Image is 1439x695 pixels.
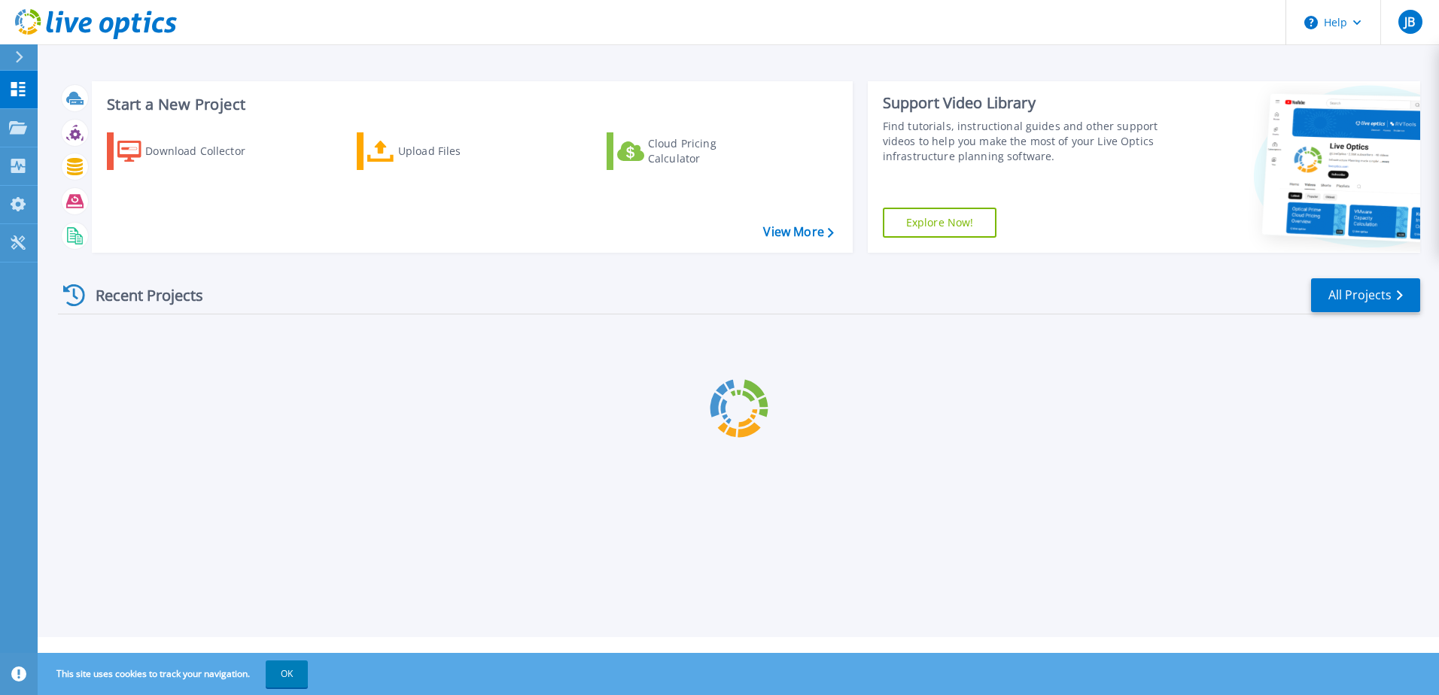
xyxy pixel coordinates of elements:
div: Find tutorials, instructional guides and other support videos to help you make the most of your L... [883,119,1164,164]
div: Cloud Pricing Calculator [648,136,768,166]
h3: Start a New Project [107,96,833,113]
div: Upload Files [398,136,519,166]
div: Support Video Library [883,93,1164,113]
a: View More [763,225,833,239]
a: All Projects [1311,278,1420,312]
span: JB [1404,16,1415,28]
a: Upload Files [357,132,525,170]
a: Cloud Pricing Calculator [607,132,774,170]
button: OK [266,660,308,687]
span: This site uses cookies to track your navigation. [41,660,308,687]
div: Recent Projects [58,277,224,314]
a: Download Collector [107,132,275,170]
div: Download Collector [145,136,266,166]
a: Explore Now! [883,208,997,238]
